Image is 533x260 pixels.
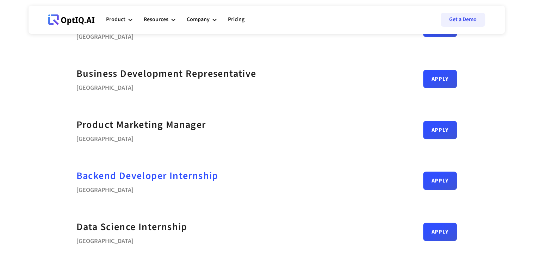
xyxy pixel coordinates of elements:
[423,70,457,88] a: Apply
[76,133,206,143] div: [GEOGRAPHIC_DATA]
[76,117,206,133] a: Product Marketing Manager
[423,172,457,190] a: Apply
[106,15,125,24] div: Product
[187,15,210,24] div: Company
[187,9,217,30] div: Company
[144,9,175,30] div: Resources
[48,9,95,30] a: Webflow Homepage
[76,66,256,82] a: Business Development Representative
[76,168,218,184] a: Backend Developer Internship
[76,219,187,235] a: Data Science Internship
[76,82,256,92] div: [GEOGRAPHIC_DATA]
[76,169,218,183] strong: Backend Developer Internship
[423,121,457,139] a: Apply
[144,15,168,24] div: Resources
[76,31,164,41] div: [GEOGRAPHIC_DATA]
[423,223,457,241] a: Apply
[441,13,485,27] a: Get a Demo
[228,9,244,30] a: Pricing
[106,9,132,30] div: Product
[76,184,218,194] div: [GEOGRAPHIC_DATA]
[76,220,187,234] strong: Data Science Internship
[76,235,187,245] div: [GEOGRAPHIC_DATA]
